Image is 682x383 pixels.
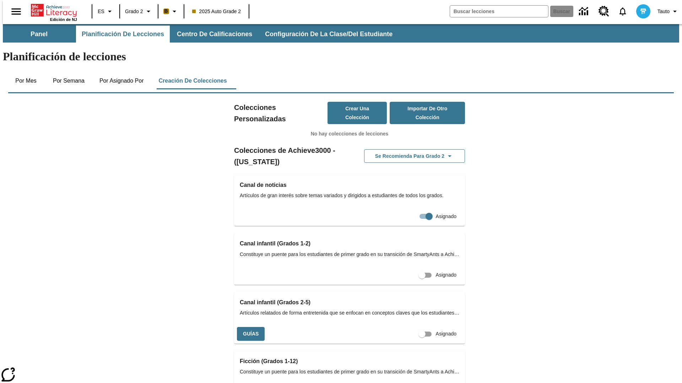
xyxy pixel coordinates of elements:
[122,5,156,18] button: Grado: Grado 2, Elige un grado
[240,180,459,190] h3: Canal de noticias
[192,8,241,15] span: 2025 Auto Grade 2
[98,8,104,15] span: ES
[328,102,387,124] button: Crear una colección
[3,24,679,43] div: Subbarra de navegación
[3,50,679,63] h1: Planificación de lecciones
[240,239,459,249] h3: Canal infantil (Grados 1-2)
[240,298,459,307] h3: Canal infantil (Grados 2-5)
[94,72,150,89] button: Por asignado por
[657,8,670,15] span: Tauto
[164,7,168,16] span: B
[4,26,75,43] button: Panel
[613,2,632,21] a: Notificaciones
[594,2,613,21] a: Centro de recursos, Se abrirá en una pestaña nueva.
[161,5,182,18] button: Boost El color de la clase es anaranjado claro. Cambiar el color de la clase.
[259,26,398,43] button: Configuración de la clase/del estudiante
[94,5,117,18] button: Lenguaje: ES, Selecciona un idioma
[364,149,465,163] button: Se recomienda para Grado 2
[655,5,682,18] button: Perfil/Configuración
[575,2,594,21] a: Centro de información
[31,3,77,17] a: Portada
[3,26,399,43] div: Subbarra de navegación
[450,6,548,17] input: Buscar campo
[237,327,265,341] button: Guías
[240,368,459,376] span: Constituye un puente para los estudiantes de primer grado en su transición de SmartyAnts a Achiev...
[125,8,143,15] span: Grado 2
[31,2,77,22] div: Portada
[436,271,456,279] span: Asignado
[240,356,459,366] h3: Ficción (Grados 1-12)
[632,2,655,21] button: Escoja un nuevo avatar
[436,330,456,338] span: Asignado
[8,72,44,89] button: Por mes
[234,102,328,124] h2: Colecciones Personalizadas
[240,192,459,199] span: Artículos de gran interés sobre temas variados y dirigidos a estudiantes de todos los grados.
[240,309,459,317] span: Artículos relatados de forma entretenida que se enfocan en conceptos claves que los estudiantes a...
[6,1,27,22] button: Abrir el menú lateral
[153,72,232,89] button: Creación de colecciones
[436,213,456,220] span: Asignado
[50,17,77,22] span: Edición de NJ
[234,130,465,138] p: No hay colecciones de lecciones
[240,251,459,258] span: Constituye un puente para los estudiantes de primer grado en su transición de SmartyAnts a Achiev...
[390,102,465,124] button: Importar de otro Colección
[234,145,350,167] h2: Colecciones de Achieve3000 - ([US_STATE])
[76,26,170,43] button: Planificación de lecciones
[636,4,650,18] img: avatar image
[47,72,90,89] button: Por semana
[171,26,258,43] button: Centro de calificaciones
